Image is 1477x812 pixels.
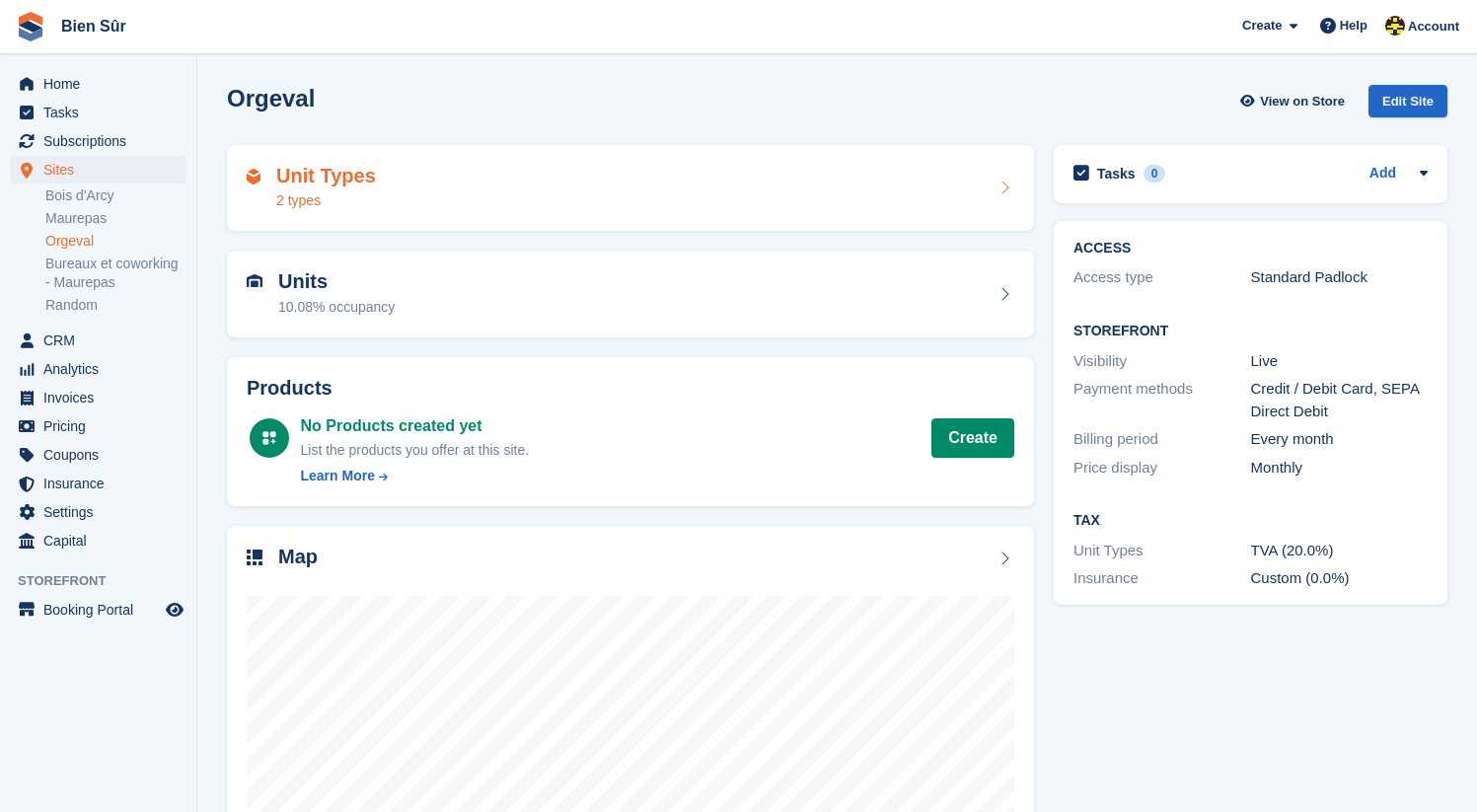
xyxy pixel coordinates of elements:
[10,156,186,184] a: menu
[1073,457,1251,480] div: Price display
[1251,350,1429,373] div: Live
[10,99,186,126] a: menu
[1073,241,1428,257] h2: ACCESS
[10,327,186,354] a: menu
[301,442,530,458] span: List the products you offer at this site.
[10,498,186,526] a: menu
[10,127,186,155] a: menu
[1408,17,1459,37] span: Account
[45,209,186,228] a: Maurepas
[43,127,162,155] span: Subscriptions
[278,546,318,568] h2: Map
[57,124,73,140] img: tab_domain_overview_orange.svg
[45,232,186,251] a: Orgeval
[1368,85,1447,117] div: Edit Site
[10,596,186,624] a: menu
[45,186,186,205] a: Bois d'Arcy
[1073,266,1251,289] div: Access type
[247,550,262,565] img: map-icn-33ee37083ee616e46c38cad1a60f524a97daa1e2b2c8c0bc3eb3415660979fc1.svg
[43,498,162,526] span: Settings
[221,126,326,139] div: Keywords by Traffic
[1097,165,1136,183] h2: Tasks
[43,412,162,440] span: Pricing
[1237,85,1353,117] a: View on Store
[1251,378,1429,422] div: Credit / Debit Card, SEPA Direct Debit
[1385,16,1405,36] img: Marie Tran
[79,126,177,139] div: Domain Overview
[43,384,162,411] span: Invoices
[276,190,376,211] div: 2 types
[1340,16,1367,36] span: Help
[55,32,97,47] div: v 4.0.25
[1073,513,1428,529] h2: Tax
[1073,567,1251,590] div: Insurance
[1251,428,1429,451] div: Every month
[32,51,47,67] img: website_grey.svg
[276,165,376,187] h2: Unit Types
[278,270,395,293] h2: Units
[199,124,215,140] img: tab_keywords_by_traffic_grey.svg
[1251,266,1429,289] div: Standard Padlock
[43,596,162,624] span: Booking Portal
[1251,457,1429,480] div: Monthly
[18,571,196,591] span: Storefront
[247,274,262,288] img: unit-icn-7be61d7bf1b0ce9d3e12c5938cc71ed9869f7b940bace4675aadf7bd6d80202e.svg
[10,412,186,440] a: menu
[43,327,162,354] span: CRM
[43,441,162,469] span: Coupons
[227,251,1034,337] a: Units 10.08% occupancy
[1073,324,1428,339] h2: Storefront
[1242,16,1282,36] span: Create
[227,85,315,111] h2: Orgeval
[10,527,186,554] a: menu
[43,470,162,497] span: Insurance
[45,296,186,315] a: Random
[45,255,186,292] a: Bureaux et coworking - Maurepas
[10,355,186,383] a: menu
[43,355,162,383] span: Analytics
[1251,540,1429,562] div: TVA (20.0%)
[1073,428,1251,451] div: Billing period
[10,441,186,469] a: menu
[1368,85,1447,125] a: Edit Site
[32,32,47,47] img: logo_orange.svg
[1073,350,1251,373] div: Visibility
[43,99,162,126] span: Tasks
[227,145,1034,232] a: Unit Types 2 types
[10,384,186,411] a: menu
[1073,378,1251,422] div: Payment methods
[43,527,162,554] span: Capital
[247,377,1014,400] h2: Products
[247,169,260,185] img: unit-type-icn-2b2737a686de81e16bb02015468b77c625bbabd49415b5ef34ead5e3b44a266d.svg
[10,470,186,497] a: menu
[53,10,134,42] a: Bien Sûr
[10,70,186,98] a: menu
[261,430,277,446] img: custom-product-icn-white-7c27a13f52cf5f2f504a55ee73a895a1f82ff5669d69490e13668eaf7ade3bb5.svg
[43,70,162,98] span: Home
[43,156,162,184] span: Sites
[301,466,375,486] div: Learn More
[301,466,530,486] a: Learn More
[278,297,395,318] div: 10.08% occupancy
[301,414,530,438] div: No Products created yet
[1073,540,1251,562] div: Unit Types
[16,12,45,41] img: stora-icon-8386f47178a22dfd0bd8f6a31ec36ba5ce8667c1dd55bd0f319d3a0aa187defe.svg
[1369,163,1396,185] a: Add
[1251,567,1429,590] div: Custom (0.0%)
[1260,92,1345,111] span: View on Store
[163,598,186,622] a: Preview store
[1144,165,1166,183] div: 0
[931,418,1014,458] a: Create
[51,51,217,67] div: Domain: [DOMAIN_NAME]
